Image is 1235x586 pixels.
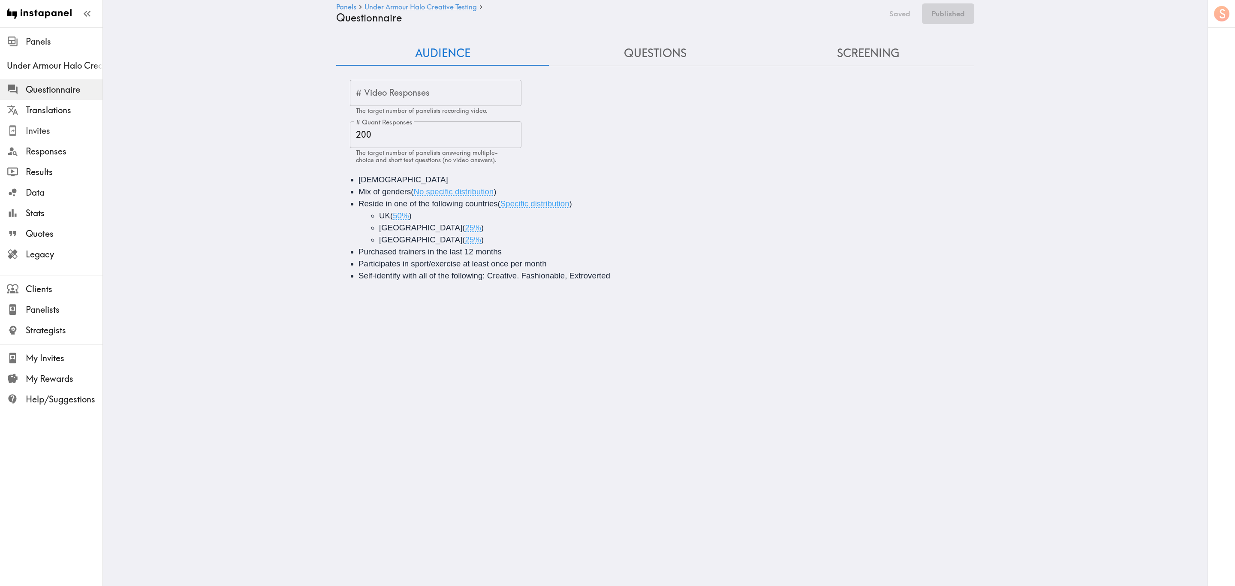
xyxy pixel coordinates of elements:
[26,166,102,178] span: Results
[336,163,974,292] div: Audience
[7,60,102,72] span: Under Armour Halo Creative Testing
[390,211,393,220] span: (
[26,207,102,219] span: Stats
[569,199,572,208] span: )
[364,3,477,12] a: Under Armour Halo Creative Testing
[411,187,413,196] span: (
[358,259,547,268] span: Participates in sport/exercise at least once per month
[336,3,356,12] a: Panels
[26,304,102,316] span: Panelists
[465,235,481,244] span: 25%
[358,271,610,280] span: Self-identify with all of the following: Creative. Fashionable, Extroverted
[26,373,102,385] span: My Rewards
[26,248,102,260] span: Legacy
[26,104,102,116] span: Translations
[409,211,411,220] span: )
[358,175,448,184] span: [DEMOGRAPHIC_DATA]
[26,125,102,137] span: Invites
[26,84,102,96] span: Questionnaire
[549,41,762,66] button: Questions
[336,12,878,24] h4: Questionnaire
[762,41,974,66] button: Screening
[26,145,102,157] span: Responses
[26,283,102,295] span: Clients
[379,211,390,220] span: UK
[336,41,974,66] div: Questionnaire Audience/Questions/Screening Tab Navigation
[26,187,102,199] span: Data
[26,228,102,240] span: Quotes
[1213,5,1230,22] button: S
[379,235,462,244] span: [GEOGRAPHIC_DATA]
[336,41,549,66] button: Audience
[26,393,102,405] span: Help/Suggestions
[498,199,500,208] span: (
[26,324,102,336] span: Strategists
[393,211,409,220] span: 50%
[500,199,569,208] span: Specific distribution
[356,118,413,127] label: # Quant Responses
[494,187,496,196] span: )
[414,187,494,196] span: No specific distribution
[462,235,465,244] span: (
[358,247,502,256] span: Purchased trainers in the last 12 months
[356,107,488,115] span: The target number of panelists recording video.
[465,223,481,232] span: 25%
[1219,6,1226,21] span: S
[26,352,102,364] span: My Invites
[379,223,462,232] span: [GEOGRAPHIC_DATA]
[358,199,498,208] span: Reside in one of the following countries
[356,149,498,164] span: The target number of panelists answering multiple-choice and short text questions (no video answe...
[481,235,484,244] span: )
[462,223,465,232] span: (
[26,36,102,48] span: Panels
[358,187,411,196] span: Mix of genders
[481,223,484,232] span: )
